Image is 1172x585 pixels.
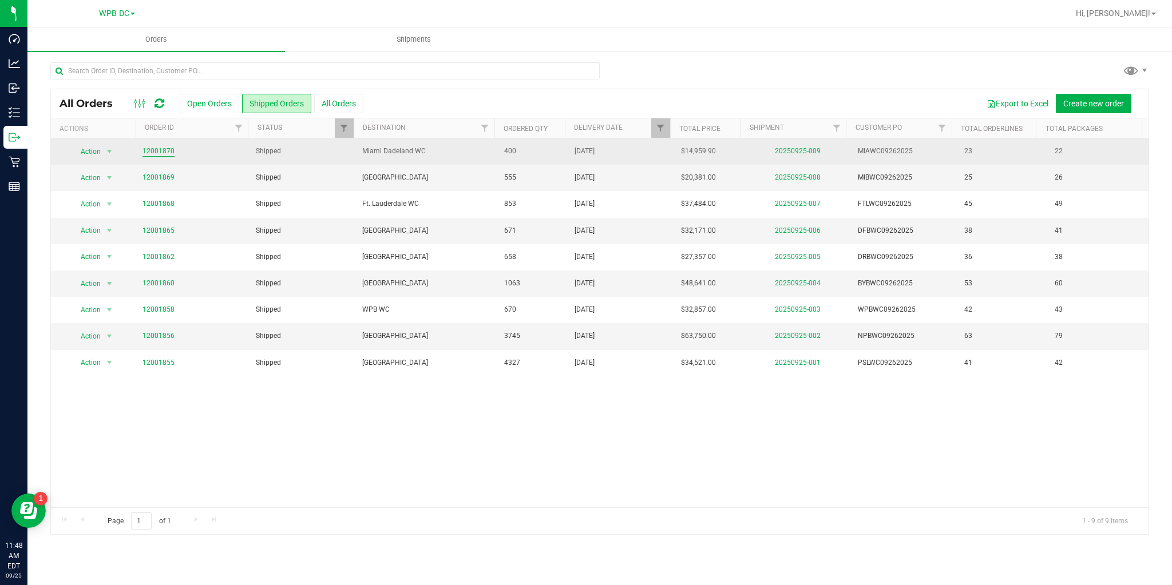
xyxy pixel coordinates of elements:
span: 43 [1049,301,1068,318]
a: Ordered qty [504,125,548,133]
span: Shipped [256,278,349,289]
span: select [102,302,116,318]
inline-svg: Inventory [9,107,20,118]
span: 38 [1049,249,1068,265]
a: Status [258,124,282,132]
inline-svg: Analytics [9,58,20,69]
a: Filter [827,118,846,138]
div: Actions [60,125,131,133]
span: 25 [964,172,972,183]
p: 09/25 [5,571,22,580]
span: Action [70,222,101,238]
a: 12001865 [142,225,175,236]
span: WPBWC09262025 [858,304,951,315]
span: [DATE] [575,357,595,368]
span: DRBWC09262025 [858,252,951,262]
p: 11:48 AM EDT [5,540,22,571]
span: 60 [1049,275,1068,292]
span: WPB DC [99,9,129,18]
inline-svg: Dashboard [9,33,20,45]
span: 670 [504,304,516,315]
a: 12001869 [142,172,175,183]
span: 41 [964,357,972,368]
a: Total Price [679,125,720,133]
a: 20250925-009 [775,147,821,155]
a: Filter [651,118,670,138]
span: Miami Dadeland WC [362,146,490,157]
span: [DATE] [575,225,595,236]
span: $14,959.90 [681,146,716,157]
a: 20250925-005 [775,253,821,261]
span: BYBWC09262025 [858,278,951,289]
span: select [102,196,116,212]
span: Create new order [1063,99,1124,108]
span: select [102,276,116,292]
span: 42 [1049,355,1068,371]
span: select [102,222,116,238]
span: Shipped [256,357,349,368]
span: Shipped [256,146,349,157]
span: Action [70,355,101,371]
button: Create new order [1056,94,1131,113]
span: 853 [504,198,516,209]
span: Shipped [256,252,349,262]
input: Search Order ID, Destination, Customer PO... [50,62,600,79]
a: 20250925-008 [775,173,821,181]
span: $48,641.00 [681,278,716,289]
span: Hi, [PERSON_NAME]! [1076,9,1150,18]
span: $27,357.00 [681,252,716,262]
span: $20,381.00 [681,172,716,183]
a: Destination [363,124,406,132]
span: Shipped [256,304,349,315]
inline-svg: Retail [9,156,20,168]
span: select [102,249,116,265]
inline-svg: Outbound [9,132,20,143]
span: NPBWC09262025 [858,331,951,341]
span: 49 [1049,196,1068,212]
a: 20250925-001 [775,359,821,367]
a: 20250925-006 [775,226,821,234]
span: 658 [504,252,516,262]
span: [GEOGRAPHIC_DATA] [362,331,490,341]
span: 42 [964,304,972,315]
span: Orders [130,34,183,45]
span: Shipped [256,225,349,236]
span: MIBWC09262025 [858,172,951,183]
span: Action [70,328,101,344]
span: 79 [1049,328,1068,344]
span: Shipped [256,198,349,209]
span: $32,857.00 [681,304,716,315]
inline-svg: Reports [9,181,20,192]
span: $37,484.00 [681,198,716,209]
span: select [102,170,116,186]
input: 1 [131,512,152,530]
span: 23 [964,146,972,157]
span: [DATE] [575,198,595,209]
button: All Orders [314,94,363,113]
span: 38 [964,225,972,236]
a: Delivery Date [574,124,623,132]
span: 36 [964,252,972,262]
span: Page of 1 [98,512,180,530]
span: [DATE] [575,304,595,315]
iframe: Resource center [11,494,46,528]
a: 12001860 [142,278,175,289]
span: 555 [504,172,516,183]
span: 53 [964,278,972,289]
a: Orders [27,27,285,51]
span: [DATE] [575,331,595,341]
span: Shipped [256,172,349,183]
span: [GEOGRAPHIC_DATA] [362,278,490,289]
span: Action [70,276,101,292]
a: 12001870 [142,146,175,157]
a: 12001868 [142,198,175,209]
a: Shipment [750,124,784,132]
span: select [102,355,116,371]
span: DFBWC09262025 [858,225,951,236]
a: Shipments [285,27,543,51]
span: $63,750.00 [681,331,716,341]
span: [DATE] [575,172,595,183]
button: Export to Excel [979,94,1056,113]
a: Filter [476,118,494,138]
